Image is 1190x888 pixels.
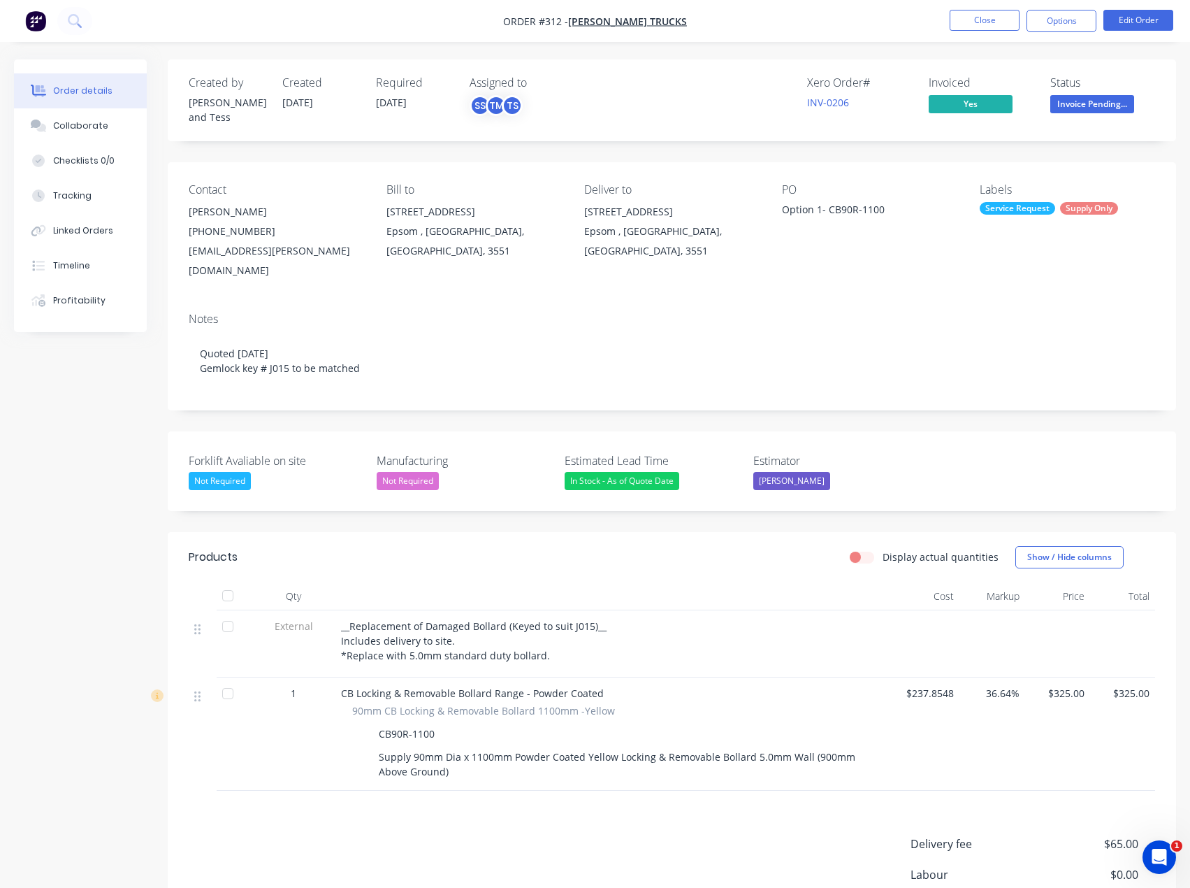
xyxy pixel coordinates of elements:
[584,183,760,196] div: Deliver to
[894,582,959,610] div: Cost
[470,95,491,116] div: SS
[1026,10,1096,32] button: Options
[1090,582,1155,610] div: Total
[53,294,106,307] div: Profitability
[53,120,108,132] div: Collaborate
[502,95,523,116] div: TS
[386,202,562,261] div: [STREET_ADDRESS]Epsom , [GEOGRAPHIC_DATA], [GEOGRAPHIC_DATA], 3551
[807,76,912,89] div: Xero Order #
[900,686,954,701] span: $237.8548
[980,202,1055,215] div: Service Request
[753,472,830,490] div: [PERSON_NAME]
[980,183,1155,196] div: Labels
[1050,95,1134,116] button: Invoice Pending...
[291,686,296,701] span: 1
[910,836,1035,852] span: Delivery fee
[753,452,928,469] label: Estimator
[282,96,313,109] span: [DATE]
[376,76,453,89] div: Required
[910,866,1035,883] span: Labour
[282,76,359,89] div: Created
[584,202,760,222] div: [STREET_ADDRESS]
[14,108,147,143] button: Collaborate
[53,224,113,237] div: Linked Orders
[929,95,1013,113] span: Yes
[376,96,407,109] span: [DATE]
[1025,582,1090,610] div: Price
[189,202,364,222] div: [PERSON_NAME]
[14,178,147,213] button: Tracking
[189,241,364,280] div: [EMAIL_ADDRESS][PERSON_NAME][DOMAIN_NAME]
[503,15,568,28] span: Order #312 -
[14,283,147,318] button: Profitability
[584,222,760,261] div: Epsom , [GEOGRAPHIC_DATA], [GEOGRAPHIC_DATA], 3551
[470,95,523,116] button: SSTMTS
[929,76,1033,89] div: Invoiced
[568,15,687,28] a: [PERSON_NAME] Trucks
[565,452,739,469] label: Estimated Lead Time
[53,259,90,272] div: Timeline
[1096,686,1149,701] span: $325.00
[14,213,147,248] button: Linked Orders
[189,183,364,196] div: Contact
[959,582,1024,610] div: Markup
[341,687,604,700] span: CB Locking & Removable Bollard Range - Powder Coated
[14,143,147,178] button: Checklists 0/0
[1035,836,1138,852] span: $65.00
[386,183,562,196] div: Bill to
[1050,95,1134,113] span: Invoice Pending...
[965,686,1019,701] span: 36.64%
[252,582,335,610] div: Qty
[1031,686,1084,701] span: $325.00
[470,76,609,89] div: Assigned to
[373,747,878,782] div: Supply 90mm Dia x 1100mm Powder Coated Yellow Locking & Removable Bollard 5.0mm Wall (900mm Above...
[14,73,147,108] button: Order details
[584,202,760,261] div: [STREET_ADDRESS]Epsom , [GEOGRAPHIC_DATA], [GEOGRAPHIC_DATA], 3551
[565,472,679,490] div: In Stock - As of Quote Date
[1142,840,1176,874] iframe: Intercom live chat
[189,222,364,241] div: [PHONE_NUMBER]
[782,183,957,196] div: PO
[883,550,999,564] label: Display actual quantities
[1171,840,1182,852] span: 1
[373,724,440,744] div: CB90R-1100
[386,222,562,261] div: Epsom , [GEOGRAPHIC_DATA], [GEOGRAPHIC_DATA], 3551
[377,472,439,490] div: Not Required
[341,620,607,662] span: __Replacement of Damaged Bollard (Keyed to suit J015)__ Includes delivery to site. *Replace with ...
[486,95,507,116] div: TM
[257,619,330,633] span: External
[53,189,92,202] div: Tracking
[189,76,266,89] div: Created by
[1015,546,1124,568] button: Show / Hide columns
[14,248,147,283] button: Timeline
[53,85,113,97] div: Order details
[1060,202,1118,215] div: Supply Only
[189,95,266,124] div: [PERSON_NAME] and Tess
[782,202,957,222] div: Option 1- CB90R-1100
[807,96,849,109] a: INV-0206
[189,332,1155,389] div: Quoted [DATE] Gemlock key # J015 to be matched
[189,472,251,490] div: Not Required
[1050,76,1155,89] div: Status
[189,549,238,566] div: Products
[189,202,364,280] div: [PERSON_NAME][PHONE_NUMBER][EMAIL_ADDRESS][PERSON_NAME][DOMAIN_NAME]
[386,202,562,222] div: [STREET_ADDRESS]
[377,452,551,469] label: Manufacturing
[189,313,1155,326] div: Notes
[189,452,363,469] label: Forklift Avaliable on site
[53,155,115,167] div: Checklists 0/0
[1103,10,1173,31] button: Edit Order
[1035,866,1138,883] span: $0.00
[25,10,46,31] img: Factory
[950,10,1020,31] button: Close
[352,703,615,718] span: 90mm CB Locking & Removable Bollard 1100mm -Yellow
